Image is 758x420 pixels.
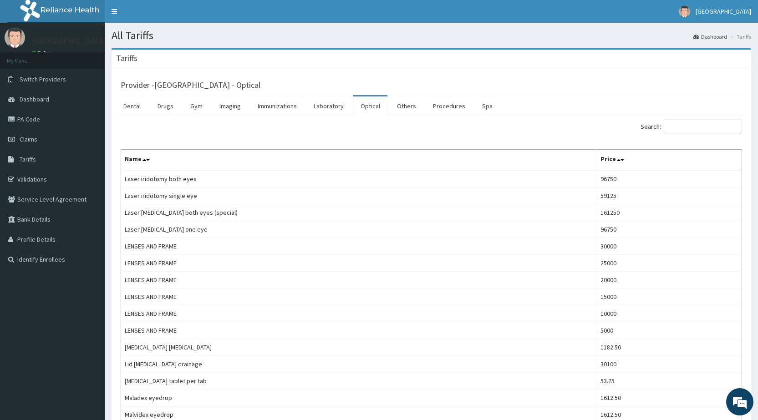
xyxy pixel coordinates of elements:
[112,30,751,41] h1: All Tariffs
[150,96,181,116] a: Drugs
[32,37,107,45] p: [GEOGRAPHIC_DATA]
[696,7,751,15] span: [GEOGRAPHIC_DATA]
[596,150,742,171] th: Price
[32,50,54,56] a: Online
[693,33,727,40] a: Dashboard
[596,238,742,255] td: 30000
[121,150,597,171] th: Name
[596,187,742,204] td: 59125
[116,54,137,62] h3: Tariffs
[306,96,351,116] a: Laboratory
[121,322,597,339] td: LENSES AND FRAME
[121,255,597,272] td: LENSES AND FRAME
[121,390,597,406] td: Maladex eyedrop
[390,96,423,116] a: Others
[116,96,148,116] a: Dental
[121,170,597,187] td: Laser iridotomy both eyes
[20,135,37,143] span: Claims
[353,96,387,116] a: Optical
[121,204,597,221] td: Laser [MEDICAL_DATA] both eyes (special)
[121,305,597,322] td: LENSES AND FRAME
[250,96,304,116] a: Immunizations
[596,356,742,373] td: 30100
[17,46,37,68] img: d_794563401_company_1708531726252_794563401
[596,221,742,238] td: 96750
[641,120,742,133] label: Search:
[596,288,742,305] td: 15000
[20,95,49,103] span: Dashboard
[596,322,742,339] td: 5000
[121,356,597,373] td: Lid [MEDICAL_DATA] drainage
[20,75,66,83] span: Switch Providers
[596,305,742,322] td: 10000
[5,248,173,280] textarea: Type your message and hit 'Enter'
[121,81,260,89] h3: Provider - [GEOGRAPHIC_DATA] - Optical
[596,255,742,272] td: 25000
[475,96,500,116] a: Spa
[121,339,597,356] td: [MEDICAL_DATA] [MEDICAL_DATA]
[20,155,36,163] span: Tariffs
[596,204,742,221] td: 161250
[596,272,742,288] td: 20000
[212,96,248,116] a: Imaging
[426,96,473,116] a: Procedures
[121,187,597,204] td: Laser iridotomy single eye
[664,120,742,133] input: Search:
[679,6,690,17] img: User Image
[596,339,742,356] td: 1182.50
[596,373,742,390] td: 53.75
[121,373,597,390] td: [MEDICAL_DATA] tablet per tab
[728,33,751,40] li: Tariffs
[47,51,153,63] div: Chat with us now
[596,390,742,406] td: 1612.50
[596,170,742,187] td: 96750
[183,96,210,116] a: Gym
[121,272,597,288] td: LENSES AND FRAME
[5,27,25,48] img: User Image
[121,221,597,238] td: Laser [MEDICAL_DATA] one eye
[149,5,171,26] div: Minimize live chat window
[121,288,597,305] td: LENSES AND FRAME
[53,115,126,207] span: We're online!
[121,238,597,255] td: LENSES AND FRAME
